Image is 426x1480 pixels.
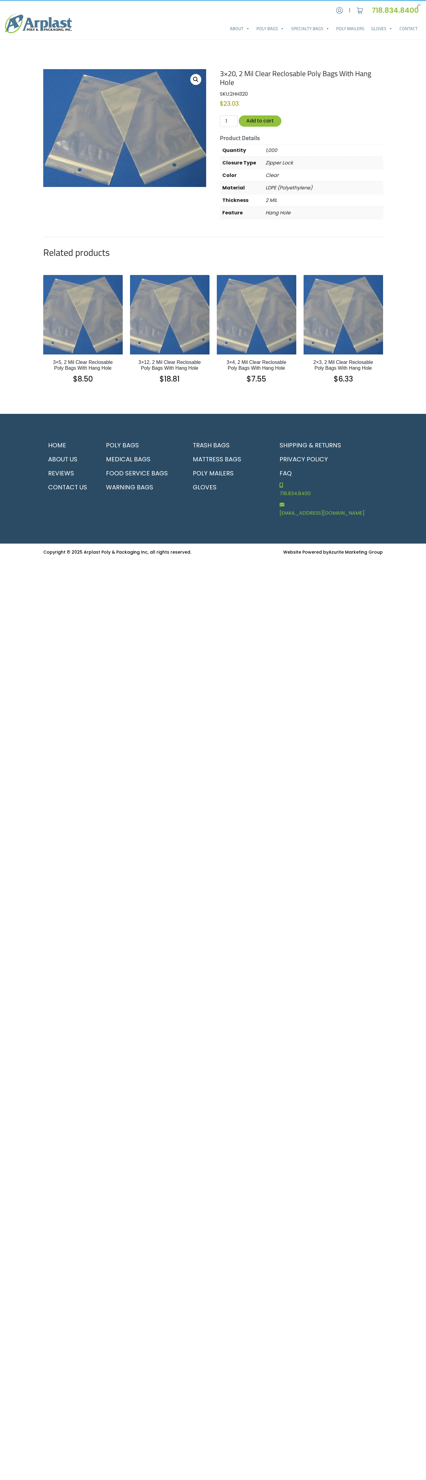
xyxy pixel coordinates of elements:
th: Material [220,181,266,194]
p: Hang Hole [266,207,383,219]
img: logo [5,14,72,33]
bdi: 8.50 [73,374,93,384]
h2: 3×4, 2 Mil Clear Reclosable Poly Bags With Hang Hole [222,359,291,371]
th: Color [220,169,266,181]
a: Poly Mailers [333,23,368,35]
p: LDPE (Polyethylene) [266,182,383,194]
img: 3x12, 2 Mil Clear Reclosable Poly Bags With Hang Hole [130,275,209,354]
span: 2HH320 [230,90,248,97]
span: $ [247,374,251,384]
a: Azurite Marketing Group [329,549,383,555]
th: Feature [220,206,266,219]
a: Contact Us [43,480,94,494]
a: Specialty Bags [288,23,333,35]
span: $ [160,374,164,384]
h5: Product Details [220,134,383,142]
th: Closure Type [220,157,266,169]
bdi: 23.03 [220,99,239,108]
h2: 3×12, 2 Mil Clear Reclosable Poly Bags With Hang Hole [135,359,205,371]
p: 1,000 [266,144,383,157]
a: About [227,23,253,35]
a: Gloves [188,480,267,494]
img: 3x5, 2 Mil Clear Reclosable Poly Bags With Hang Hole [43,275,123,354]
a: Poly Bags [101,438,181,452]
h2: Related products [43,247,383,258]
bdi: 18.81 [160,374,180,384]
a: View full-screen image gallery [190,74,201,85]
span: $ [73,374,78,384]
th: Thickness [220,194,266,206]
a: Home [43,438,94,452]
span: | [349,7,350,14]
img: 2x3, 2 Mil Clear Reclosable Poly Bags With Hang Hole [304,275,383,354]
a: Shipping & Returns [275,438,383,452]
button: Add to cart [239,115,281,127]
a: Reviews [43,466,94,480]
a: About Us [43,452,94,466]
a: FAQ [275,466,383,480]
a: 718.834.8400 [275,480,383,500]
bdi: 6.33 [334,374,353,384]
a: Poly Bags [253,23,287,35]
span: $ [334,374,338,384]
span: SKU: [220,90,248,97]
p: Clear [266,169,383,181]
a: 718.834.8400 [372,5,421,15]
a: Food Service Bags [101,466,181,480]
a: Warning Bags [101,480,181,494]
a: Contact [396,23,421,35]
th: Quantity [220,144,266,157]
a: Trash Bags [188,438,267,452]
img: 3x20, 2 Mil Clear Reclosable Poly Bags With Hang Hole [43,69,206,187]
span: $ [220,99,224,108]
table: Product Details [220,144,383,219]
a: 3×4, 2 Mil Clear Reclosable Poly Bags With Hang Hole $7.55 [222,359,291,384]
a: Gloves [368,23,396,35]
bdi: 7.55 [247,374,266,384]
a: Poly Mailers [188,466,267,480]
small: Copyright © 2025 Arplast Poly & Packaging Inc, all rights reserved. [43,549,191,555]
a: [EMAIL_ADDRESS][DOMAIN_NAME] [275,500,383,519]
a: Privacy Policy [275,452,383,466]
p: 2 MIL [266,194,383,206]
img: 3x4, 2 Mil Clear Reclosable Poly Bags With Hang Hole [217,275,296,354]
input: Qty [220,115,238,127]
h2: 2×3, 2 Mil Clear Reclosable Poly Bags With Hang Hole [308,359,378,371]
a: 3×12, 2 Mil Clear Reclosable Poly Bags With Hang Hole $18.81 [135,359,205,384]
a: Mattress Bags [188,452,267,466]
h2: 3×5, 2 Mil Clear Reclosable Poly Bags With Hang Hole [48,359,118,371]
h1: 3×20, 2 Mil Clear Reclosable Poly Bags With Hang Hole [220,69,383,87]
p: Zipper Lock [266,157,383,169]
a: 3×5, 2 Mil Clear Reclosable Poly Bags With Hang Hole $8.50 [48,359,118,384]
a: 2×3, 2 Mil Clear Reclosable Poly Bags With Hang Hole $6.33 [308,359,378,384]
a: Medical Bags [101,452,181,466]
small: Website Powered by [283,549,383,555]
